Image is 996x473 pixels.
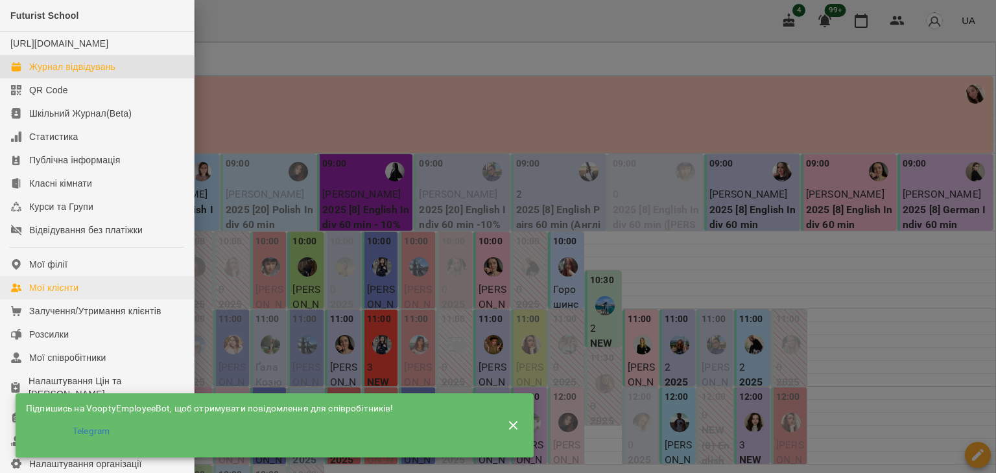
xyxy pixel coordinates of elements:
a: [URL][DOMAIN_NAME] [10,38,108,49]
div: Підпишись на VooptyEmployeeBot, щоб отримувати повідомлення для співробітників! [26,402,488,415]
div: Налаштування Цін та [PERSON_NAME] [29,375,184,400]
div: Публічна інформація [29,154,120,167]
div: QR Code [29,84,68,97]
div: Налаштування організації [29,457,142,470]
div: Курси та Групи [29,200,93,213]
li: Telegram [26,420,488,443]
div: Відвідування без платіжки [29,224,143,236]
div: Залучення/Утримання клієнтів [29,305,161,317]
div: Мої філії [29,258,67,271]
div: Шкільний Журнал(Beta) [29,107,132,120]
div: Статистика [29,130,78,143]
div: Розсилки [29,328,69,341]
div: Журнал відвідувань [29,60,115,73]
div: Класні кімнати [29,177,92,190]
span: Futurist School [10,10,79,21]
div: Мої клієнти [29,281,78,294]
div: Мої співробітники [29,351,106,364]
